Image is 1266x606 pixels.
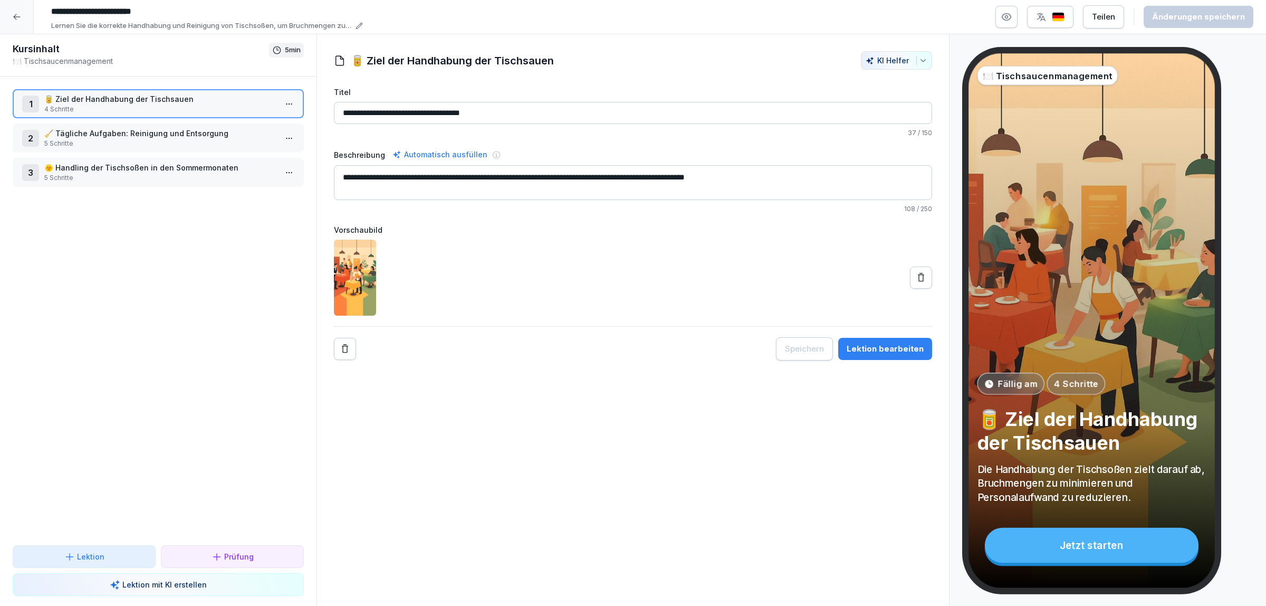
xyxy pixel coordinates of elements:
[1144,6,1253,28] button: Änderungen speichern
[998,377,1038,390] p: Fällig am
[44,128,276,139] p: 🧹 Tägliche Aufgaben: Reinigung und Entsorgung
[866,56,927,65] div: KI Helfer
[44,162,276,173] p: 🌞 Handling der Tischsoßen in den Sommermonaten
[13,89,304,118] div: 1🥫 Ziel der Handhabung der Tischsauen4 Schritte
[1092,11,1115,23] div: Teilen
[334,128,932,138] p: / 150
[13,43,269,55] h1: Kursinhalt
[334,204,932,214] p: / 250
[44,139,276,148] p: 5 Schritte
[22,164,39,181] div: 3
[847,343,924,355] div: Lektion bearbeiten
[1083,5,1124,29] button: Teilen
[22,130,39,147] div: 2
[44,93,276,105] p: 🥫 Ziel der Handhabung der Tischsauen
[861,51,932,70] button: KI Helfer
[224,551,254,562] p: Prüfung
[334,87,932,98] label: Titel
[51,21,352,31] p: Lernen Sie die korrekte Handhabung und Reinigung von Tischsoßen, um Bruchmengen zu minimieren und...
[13,124,304,153] div: 2🧹 Tägliche Aufgaben: Reinigung und Entsorgung5 Schritte
[904,205,915,213] span: 108
[838,338,932,360] button: Lektion bearbeiten
[1152,11,1245,23] div: Änderungen speichern
[334,224,932,235] label: Vorschaubild
[776,337,833,361] button: Speichern
[1054,377,1098,390] p: 4 Schritte
[390,148,490,161] div: Automatisch ausfüllen
[977,462,1206,504] p: Die Handhabung der Tischsoßen zielt darauf ab, Bruchmengen zu minimieren und Personalaufwand zu r...
[983,69,1112,82] p: 🍽️ Tischsaucenmanagement
[351,53,554,69] h1: 🥫 Ziel der Handhabung der Tischsauen
[161,545,304,568] button: Prüfung
[77,551,104,562] p: Lektion
[285,45,301,55] p: 5 min
[44,173,276,183] p: 5 Schritte
[13,158,304,187] div: 3🌞 Handling der Tischsoßen in den Sommermonaten5 Schritte
[985,528,1198,563] div: Jetzt starten
[977,407,1206,454] p: 🥫 Ziel der Handhabung der Tischsauen
[13,545,156,568] button: Lektion
[334,240,376,316] img: n9gl8c8vkra8dyow5siqzzfn.png
[22,96,39,112] div: 1
[44,105,276,114] p: 4 Schritte
[334,149,385,160] label: Beschreibung
[122,579,207,590] p: Lektion mit KI erstellen
[13,55,269,67] p: 🍽️ Tischsaucenmanagement
[334,338,356,360] button: Remove
[13,573,304,596] button: Lektion mit KI erstellen
[785,343,824,355] div: Speichern
[908,129,916,137] span: 37
[1052,12,1064,22] img: de.svg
